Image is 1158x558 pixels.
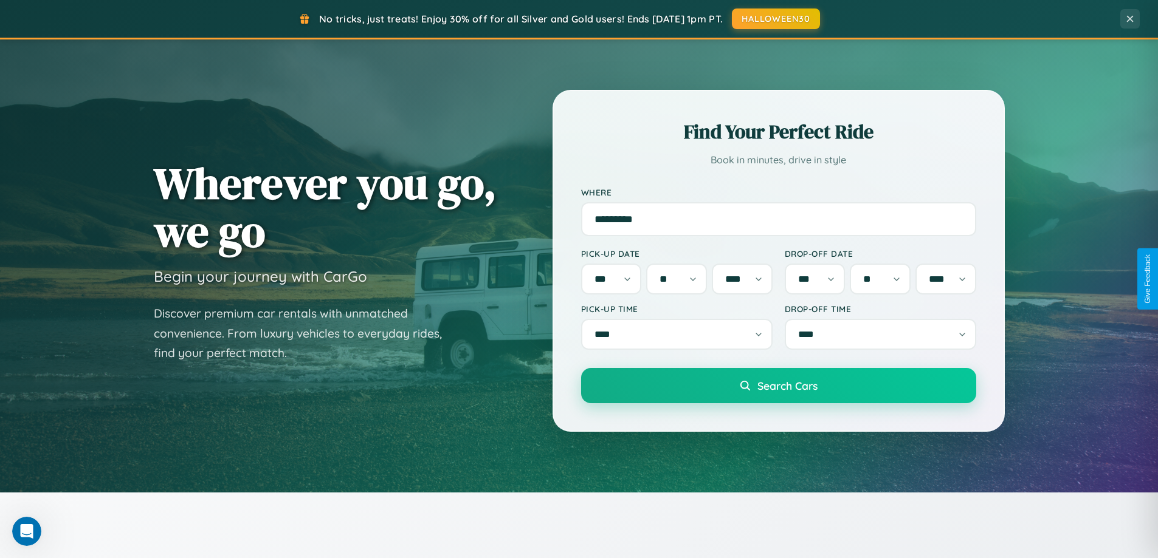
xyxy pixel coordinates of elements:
button: Search Cars [581,368,976,403]
label: Pick-up Date [581,248,773,259]
div: Give Feedback [1143,254,1152,304]
p: Book in minutes, drive in style [581,151,976,169]
label: Drop-off Time [785,304,976,314]
label: Where [581,187,976,197]
iframe: Intercom live chat [12,517,41,546]
label: Pick-up Time [581,304,773,314]
p: Discover premium car rentals with unmatched convenience. From luxury vehicles to everyday rides, ... [154,304,458,363]
span: Search Cars [757,379,818,392]
h3: Begin your journey with CarGo [154,267,367,285]
button: HALLOWEEN30 [732,9,820,29]
h1: Wherever you go, we go [154,159,497,255]
span: No tricks, just treats! Enjoy 30% off for all Silver and Gold users! Ends [DATE] 1pm PT. [319,13,723,25]
label: Drop-off Date [785,248,976,259]
h2: Find Your Perfect Ride [581,118,976,145]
